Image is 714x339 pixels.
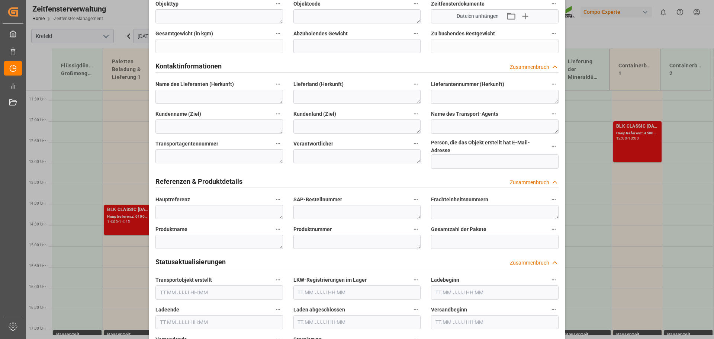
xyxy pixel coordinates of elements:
button: LKW-Registrierungen im Lager [411,275,421,285]
font: Lieferland (Herkunft) [293,81,344,87]
font: Versandbeginn [431,307,467,313]
font: Verantwortlicher [293,141,333,147]
button: Abzuholendes Gewicht [411,29,421,38]
font: Dateien anhängen [457,13,499,19]
button: Produktname [273,224,283,234]
button: Lieferantennummer (Herkunft) [549,79,559,89]
font: Zusammenbruch [510,260,549,266]
font: Hauptreferenz [155,196,190,202]
font: Kundenname (Ziel) [155,111,201,117]
button: Name des Transport-Agents [549,109,559,119]
button: Verantwortlicher [411,139,421,148]
font: Kundenland (Ziel) [293,111,336,117]
input: TT.MM.JJJJ HH:MM [155,285,283,300]
font: Objekttyp [155,1,178,7]
input: TT.MM.JJJJ HH:MM [155,315,283,329]
button: Ladeende [273,305,283,314]
input: TT.MM.JJJJ HH:MM [431,285,559,300]
button: Lieferland (Herkunft) [411,79,421,89]
input: TT.MM.JJJJ HH:MM [431,315,559,329]
button: Frachteinheitsnummern [549,195,559,204]
font: LKW-Registrierungen im Lager [293,277,367,283]
font: Transportobjekt erstellt [155,277,212,283]
button: SAP-Bestellnummer [411,195,421,204]
button: Kundenname (Ziel) [273,109,283,119]
button: Transportagentennummer [273,139,283,148]
input: TT.MM.JJJJ HH:MM [293,285,421,300]
button: Kundenland (Ziel) [411,109,421,119]
button: Laden abgeschlossen [411,305,421,314]
button: Zu buchendes Restgewicht [549,29,559,38]
font: Zusammenbruch [510,64,549,70]
button: Ladebeginn [549,275,559,285]
font: Frachteinheitsnummern [431,196,488,202]
font: Name des Lieferanten (Herkunft) [155,81,234,87]
font: Produktnummer [293,226,332,232]
font: Gesamtgewicht (in kgm) [155,31,213,36]
font: Referenzen & Produktdetails [155,178,242,185]
button: Person, die das Objekt erstellt hat E-Mail-Adresse [549,141,559,151]
font: Objektcode [293,1,321,7]
font: Zusammenbruch [510,179,549,185]
button: Name des Lieferanten (Herkunft) [273,79,283,89]
button: Produktnummer [411,224,421,234]
button: Versandbeginn [549,305,559,314]
button: Gesamtzahl der Pakete [549,224,559,234]
font: Zu buchendes Restgewicht [431,31,495,36]
font: Laden abgeschlossen [293,307,345,313]
button: Hauptreferenz [273,195,283,204]
font: Zeitfensterdokumente [431,1,485,7]
font: Abzuholendes Gewicht [293,31,348,36]
font: Transportagentennummer [155,141,218,147]
font: Statusaktualisierungen [155,258,226,266]
font: Gesamtzahl der Pakete [431,226,486,232]
font: Ladeende [155,307,179,313]
font: Ladebeginn [431,277,459,283]
font: Kontaktinformationen [155,62,222,70]
font: Lieferantennummer (Herkunft) [431,81,504,87]
button: Transportobjekt erstellt [273,275,283,285]
font: SAP-Bestellnummer [293,196,342,202]
font: Produktname [155,226,187,232]
input: TT.MM.JJJJ HH:MM [293,315,421,329]
font: Name des Transport-Agents [431,111,498,117]
font: Person, die das Objekt erstellt hat E-Mail-Adresse [431,140,530,153]
button: Gesamtgewicht (in kgm) [273,29,283,38]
